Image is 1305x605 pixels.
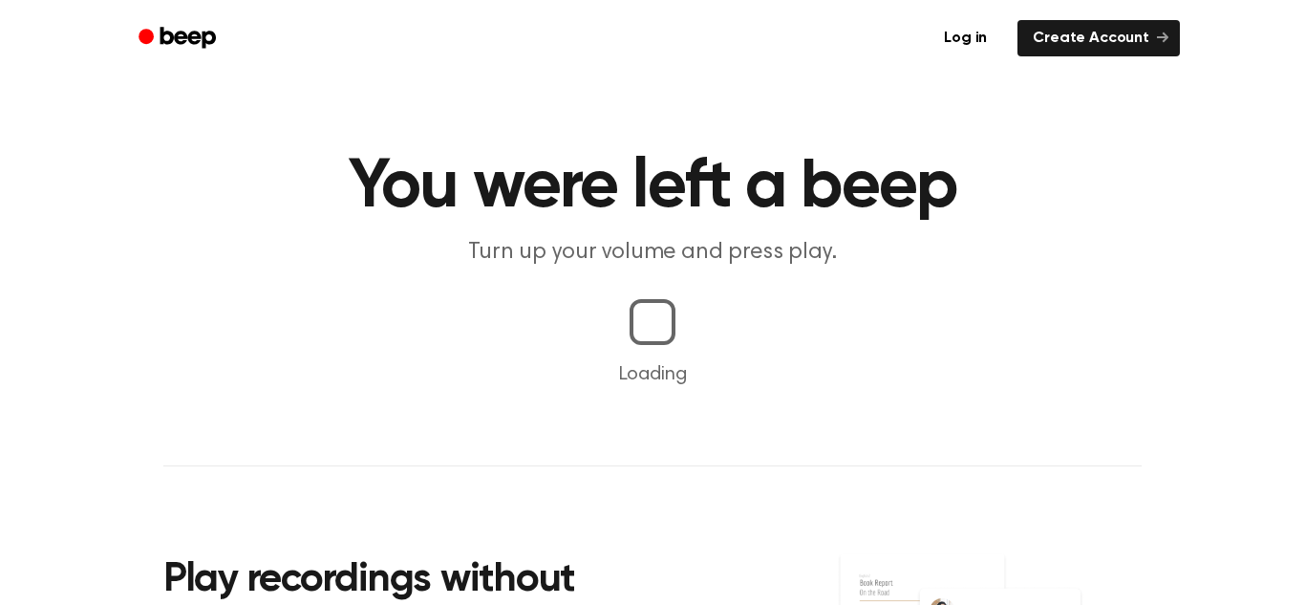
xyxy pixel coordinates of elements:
a: Create Account [1017,20,1180,56]
p: Loading [23,360,1282,389]
a: Beep [125,20,233,57]
p: Turn up your volume and press play. [286,237,1019,269]
h1: You were left a beep [163,153,1142,222]
a: Log in [925,16,1006,60]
